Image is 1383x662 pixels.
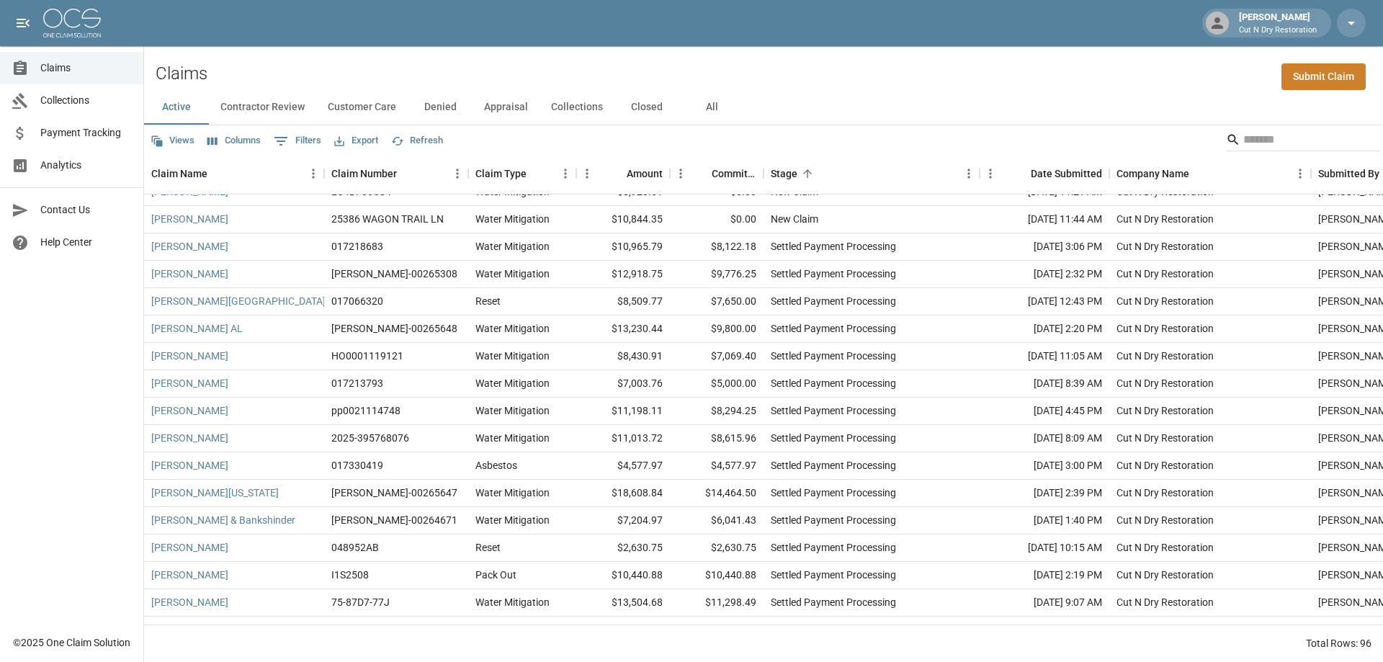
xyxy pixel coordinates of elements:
[980,398,1109,425] div: [DATE] 4:45 PM
[576,370,670,398] div: $7,003.76
[691,164,712,184] button: Sort
[555,163,576,184] button: Menu
[475,321,550,336] div: Water Mitigation
[627,153,663,194] div: Amount
[980,343,1109,370] div: [DATE] 11:05 AM
[771,403,896,418] div: Settled Payment Processing
[576,398,670,425] div: $11,198.11
[1318,153,1379,194] div: Submitted By
[614,90,679,125] button: Closed
[1116,458,1214,473] div: Cut N Dry Restoration
[670,370,764,398] div: $5,000.00
[1116,212,1214,226] div: Cut N Dry Restoration
[144,90,209,125] button: Active
[980,288,1109,316] div: [DATE] 12:43 PM
[1116,376,1214,390] div: Cut N Dry Restoration
[151,431,228,445] a: [PERSON_NAME]
[475,513,550,527] div: Water Mitigation
[576,452,670,480] div: $4,577.97
[576,480,670,507] div: $18,608.84
[1116,431,1214,445] div: Cut N Dry Restoration
[1233,10,1322,36] div: [PERSON_NAME]
[156,63,207,84] h2: Claims
[13,635,130,650] div: © 2025 One Claim Solution
[1226,128,1380,154] div: Search
[151,568,228,582] a: [PERSON_NAME]
[576,589,670,617] div: $13,504.68
[151,486,279,500] a: [PERSON_NAME][US_STATE]
[1306,636,1371,650] div: Total Rows: 96
[475,568,516,582] div: Pack Out
[670,163,691,184] button: Menu
[151,622,228,637] a: [PERSON_NAME]
[670,425,764,452] div: $8,615.96
[151,540,228,555] a: [PERSON_NAME]
[797,164,818,184] button: Sort
[980,617,1109,644] div: [DATE] 11:15 AM
[576,617,670,644] div: $18,494.80
[540,90,614,125] button: Collections
[771,294,896,308] div: Settled Payment Processing
[151,153,207,194] div: Claim Name
[151,239,228,254] a: [PERSON_NAME]
[771,540,896,555] div: Settled Payment Processing
[980,589,1109,617] div: [DATE] 9:07 AM
[270,130,325,153] button: Show filters
[1116,513,1214,527] div: Cut N Dry Restoration
[980,452,1109,480] div: [DATE] 3:00 PM
[576,316,670,343] div: $13,230.44
[980,233,1109,261] div: [DATE] 3:06 PM
[958,163,980,184] button: Menu
[1239,24,1317,37] p: Cut N Dry Restoration
[473,90,540,125] button: Appraisal
[331,212,444,226] div: 25386 WAGON TRAIL LN
[771,349,896,363] div: Settled Payment Processing
[670,206,764,233] div: $0.00
[475,212,550,226] div: Water Mitigation
[670,343,764,370] div: $7,069.40
[331,622,403,637] div: 009086443-801
[980,534,1109,562] div: [DATE] 10:15 AM
[1189,164,1209,184] button: Sort
[980,163,1001,184] button: Menu
[316,90,408,125] button: Customer Care
[475,294,501,308] div: Reset
[475,595,550,609] div: Water Mitigation
[408,90,473,125] button: Denied
[331,267,457,281] div: CAHO-00265308
[331,130,382,152] button: Export
[331,349,403,363] div: HO0001119121
[151,212,228,226] a: [PERSON_NAME]
[670,398,764,425] div: $8,294.25
[764,153,980,194] div: Stage
[40,235,132,250] span: Help Center
[1116,403,1214,418] div: Cut N Dry Restoration
[576,507,670,534] div: $7,204.97
[475,486,550,500] div: Water Mitigation
[475,431,550,445] div: Water Mitigation
[576,163,598,184] button: Menu
[475,349,550,363] div: Water Mitigation
[670,452,764,480] div: $4,577.97
[670,288,764,316] div: $7,650.00
[1116,349,1214,363] div: Cut N Dry Restoration
[151,595,228,609] a: [PERSON_NAME]
[475,153,527,194] div: Claim Type
[447,163,468,184] button: Menu
[771,153,797,194] div: Stage
[475,403,550,418] div: Water Mitigation
[670,316,764,343] div: $9,800.00
[771,622,916,637] div: Undisputed Payment Processing
[468,153,576,194] div: Claim Type
[147,130,198,152] button: Views
[1031,153,1102,194] div: Date Submitted
[576,534,670,562] div: $2,630.75
[331,153,397,194] div: Claim Number
[43,9,101,37] img: ocs-logo-white-transparent.png
[1116,486,1214,500] div: Cut N Dry Restoration
[388,130,447,152] button: Refresh
[670,589,764,617] div: $11,298.49
[771,431,896,445] div: Settled Payment Processing
[670,233,764,261] div: $8,122.18
[9,9,37,37] button: open drawer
